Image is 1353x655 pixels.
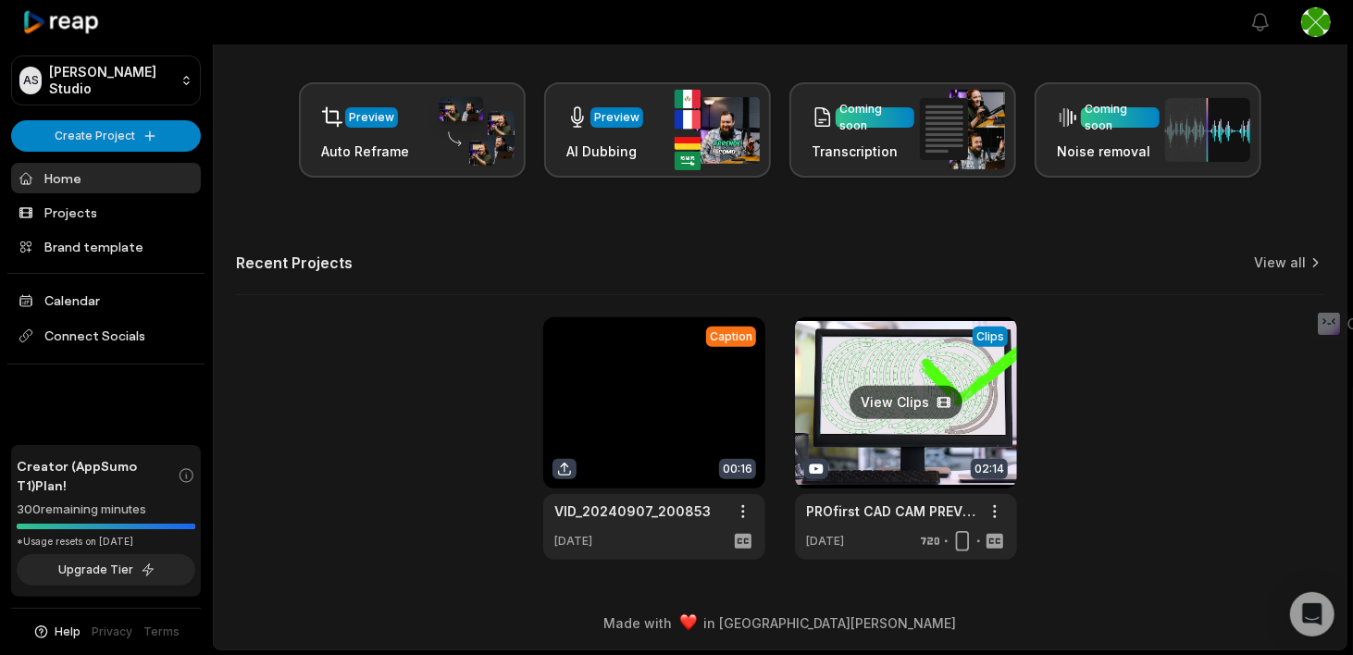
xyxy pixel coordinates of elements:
[812,142,914,161] h3: Transcription
[11,319,201,352] span: Connect Socials
[17,456,178,495] span: Creator (AppSumo T1) Plan!
[1085,101,1156,134] div: Coming soon
[230,613,1330,633] div: Made with in [GEOGRAPHIC_DATA][PERSON_NAME]
[566,142,643,161] h3: AI Dubbing
[144,624,180,640] a: Terms
[11,285,201,315] a: Calendar
[56,624,81,640] span: Help
[1290,592,1334,636] div: Open Intercom Messenger
[594,109,639,126] div: Preview
[1254,253,1306,272] a: View all
[554,501,711,521] a: VID_20240907_200853
[236,253,353,272] h2: Recent Projects
[11,231,201,262] a: Brand template
[11,120,201,152] button: Create Project
[1057,142,1160,161] h3: Noise removal
[429,94,515,167] img: auto_reframe.png
[19,67,42,94] div: AS
[17,554,195,586] button: Upgrade Tier
[920,90,1005,169] img: transcription.png
[11,163,201,193] a: Home
[321,142,409,161] h3: Auto Reframe
[11,197,201,228] a: Projects
[680,614,697,631] img: heart emoji
[17,535,195,549] div: *Usage resets on [DATE]
[839,101,911,134] div: Coming soon
[49,64,173,97] p: [PERSON_NAME] Studio
[17,501,195,519] div: 300 remaining minutes
[349,109,394,126] div: Preview
[675,90,760,170] img: ai_dubbing.png
[806,501,976,521] a: PROfirst CAD CAM PREVENTIVI per macchine Laser Fibra e CO2, Plasma, Ossitaglio e Waterjet
[1165,98,1250,162] img: noise_removal.png
[93,624,133,640] a: Privacy
[32,624,81,640] button: Help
